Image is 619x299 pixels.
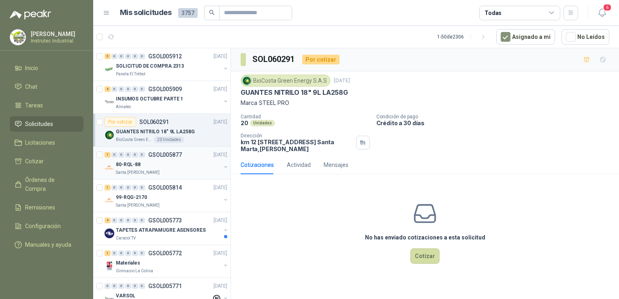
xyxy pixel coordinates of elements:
[105,283,111,289] div: 0
[213,53,227,60] p: [DATE]
[125,53,131,59] div: 0
[125,185,131,190] div: 0
[105,261,114,271] img: Company Logo
[105,229,114,238] img: Company Logo
[178,8,198,18] span: 3757
[25,120,53,128] span: Solicitudes
[241,98,609,107] p: Marca STEEL PRO
[25,203,55,212] span: Remisiones
[561,29,609,45] button: No Leídos
[116,259,140,267] p: Materiales
[105,152,111,158] div: 1
[241,139,353,152] p: km 12 [STREET_ADDRESS] Santa Marta , [PERSON_NAME]
[132,53,138,59] div: 0
[125,283,131,289] div: 0
[118,250,124,256] div: 0
[10,237,83,252] a: Manuales y ayuda
[10,30,26,45] img: Company Logo
[132,283,138,289] div: 0
[111,218,117,223] div: 0
[118,218,124,223] div: 0
[116,169,160,176] p: Santa [PERSON_NAME]
[25,138,55,147] span: Licitaciones
[105,84,229,110] a: 4 0 0 0 0 0 GSOL005909[DATE] Company LogoINSUMOS OCTUBRE PARTE 1Almatec
[116,62,184,70] p: SOLICITUD DE COMPRA 2313
[118,86,124,92] div: 0
[125,250,131,256] div: 0
[25,240,71,249] span: Manuales y ayuda
[105,218,111,223] div: 4
[105,163,114,173] img: Company Logo
[10,172,83,196] a: Órdenes de Compra
[132,185,138,190] div: 0
[139,185,145,190] div: 0
[250,120,275,126] div: Unidades
[209,10,215,15] span: search
[148,283,182,289] p: GSOL005771
[111,152,117,158] div: 0
[10,10,51,19] img: Logo peakr
[132,250,138,256] div: 0
[485,9,502,17] div: Todas
[118,53,124,59] div: 0
[148,250,182,256] p: GSOL005772
[241,114,370,120] p: Cantidad
[213,151,227,159] p: [DATE]
[252,53,296,66] h3: SOL060291
[410,248,440,264] button: Cotizar
[116,194,147,201] p: 99-RQG-2170
[132,152,138,158] div: 0
[241,88,348,97] p: GUANTES NITRILO 18" 9L LA258G
[118,152,124,158] div: 0
[111,185,117,190] div: 0
[213,282,227,290] p: [DATE]
[25,175,76,193] span: Órdenes de Compra
[105,248,229,274] a: 1 0 0 0 0 0 GSOL005772[DATE] Company LogoMaterialesGimnasio La Colina
[116,71,145,77] p: Panela El Trébol
[116,202,160,209] p: Santa [PERSON_NAME]
[31,31,81,37] p: [PERSON_NAME]
[213,85,227,93] p: [DATE]
[241,133,353,139] p: Dirección
[213,217,227,224] p: [DATE]
[10,98,83,113] a: Tareas
[105,53,111,59] div: 5
[105,183,229,209] a: 1 0 0 0 0 0 GSOL005814[DATE] Company Logo99-RQG-2170Santa [PERSON_NAME]
[154,137,184,143] div: 20 Unidades
[116,235,136,241] p: Caracol TV
[241,160,274,169] div: Cotizaciones
[111,86,117,92] div: 0
[10,154,83,169] a: Cotizar
[437,30,490,43] div: 1 - 50 de 2306
[139,86,145,92] div: 0
[287,160,311,169] div: Actividad
[25,64,38,73] span: Inicio
[376,120,616,126] p: Crédito a 30 días
[10,200,83,215] a: Remisiones
[116,128,195,136] p: GUANTES NITRILO 18" 9L LA258G
[365,233,485,242] h3: No has enviado cotizaciones a esta solicitud
[93,114,231,147] a: Por cotizarSOL060291[DATE] Company LogoGUANTES NITRILO 18" 9L LA258GBioCosta Green Energy S.A.S20...
[139,283,145,289] div: 0
[595,6,609,20] button: 6
[132,218,138,223] div: 0
[105,117,136,127] div: Por cotizar
[376,114,616,120] p: Condición de pago
[31,38,81,43] p: Instrutec Industrial
[25,222,61,231] span: Configuración
[105,250,111,256] div: 1
[116,226,206,234] p: TAPETES ATRAPAMUGRE ASENSORES
[139,119,169,125] p: SOL060291
[125,152,131,158] div: 0
[213,184,227,192] p: [DATE]
[132,86,138,92] div: 0
[25,157,44,166] span: Cotizar
[242,76,251,85] img: Company Logo
[139,53,145,59] div: 0
[118,283,124,289] div: 0
[116,161,141,169] p: 80-RQL-88
[105,216,229,241] a: 4 0 0 0 0 0 GSOL005773[DATE] Company LogoTAPETES ATRAPAMUGRE ASENSORESCaracol TV
[139,218,145,223] div: 0
[241,120,248,126] p: 20
[10,60,83,76] a: Inicio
